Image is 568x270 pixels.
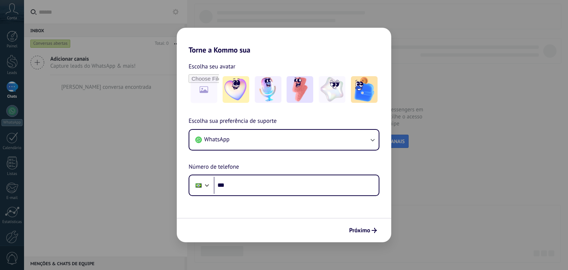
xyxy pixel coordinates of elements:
span: WhatsApp [204,136,230,143]
div: Brazil: + 55 [192,178,206,193]
button: Próximo [346,224,380,237]
button: WhatsApp [189,130,379,150]
span: Número de telefone [189,162,239,172]
span: Escolha seu avatar [189,62,236,71]
img: -1.jpeg [223,76,249,103]
span: Escolha sua preferência de suporte [189,117,277,126]
img: -2.jpeg [255,76,281,103]
h2: Torne a Kommo sua [177,28,391,54]
img: -5.jpeg [351,76,378,103]
img: -4.jpeg [319,76,345,103]
span: Próximo [349,228,370,233]
img: -3.jpeg [287,76,313,103]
